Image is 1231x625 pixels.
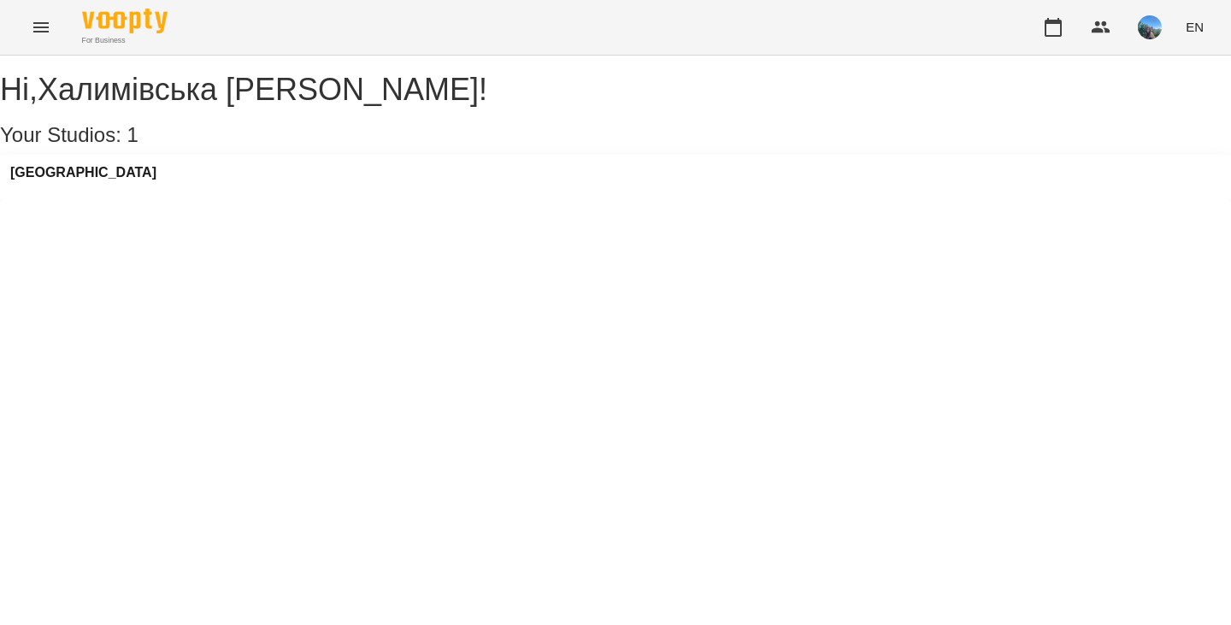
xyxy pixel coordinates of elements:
span: 1 [127,123,138,146]
img: a7d4f18d439b15bc62280586adbb99de.jpg [1138,15,1162,39]
a: [GEOGRAPHIC_DATA] [10,165,156,180]
img: Voopty Logo [82,9,168,33]
button: EN [1179,11,1210,43]
span: For Business [82,35,168,46]
button: Menu [21,7,62,48]
span: EN [1186,18,1204,36]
